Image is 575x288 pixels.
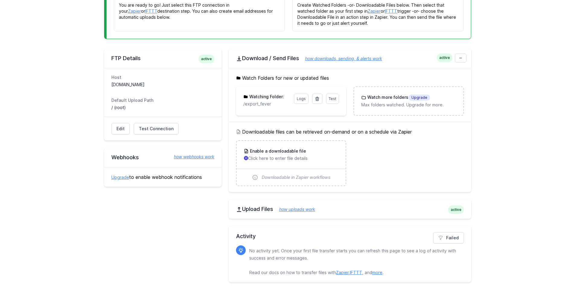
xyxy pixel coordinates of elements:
[111,175,129,180] a: Upgrade
[545,258,568,281] iframe: Drift Widget Chat Controller
[350,270,362,275] a: IFTTT
[244,155,338,161] p: Click here to enter file details
[273,207,315,212] a: how uploads work
[243,101,290,107] p: /export_fever
[236,55,464,62] h2: Download / Send Files
[366,94,430,101] h3: Watch more folders
[448,205,464,214] span: active
[299,56,382,61] a: how downloads, sending, & alerts work
[385,8,397,14] a: IFTTT
[111,55,214,62] h2: FTP Details
[372,270,382,275] a: more
[249,247,459,276] p: No activity yet. Once your first file transfer starts you can refresh this page to see a log of a...
[437,53,452,62] span: active
[336,270,349,275] a: Zapier
[111,105,214,111] dd: / (root)
[262,174,331,180] span: Downloadable in Zapier workflows
[145,8,157,14] a: IFTTT
[104,167,222,187] div: to enable webhook notifications
[111,74,214,80] dt: Host
[236,74,464,82] h5: Watch Folders for new or updated files
[408,95,430,101] span: Upgrade
[111,154,214,161] h2: Webhooks
[361,102,456,108] p: Max folders watched. Upgrade for more.
[249,148,306,154] h3: Enable a downloadable file
[329,96,336,101] span: Test
[248,94,284,100] h3: Watching Folder:
[237,141,346,186] a: Enable a downloadable file Click here to enter file details Downloadable in Zapier workflows
[368,8,381,14] a: Zapier
[326,94,339,104] a: Test
[236,205,464,213] h2: Upload Files
[128,8,141,14] a: Zapier
[134,123,179,134] a: Test Connection
[236,128,464,135] h5: Downloadable files can be retrieved on-demand or on a schedule via Zapier
[199,55,214,63] span: active
[294,94,308,104] a: Logs
[111,82,214,88] dd: [DOMAIN_NAME]
[168,154,214,160] a: how webhooks work
[111,123,130,134] a: Edit
[433,232,464,244] a: Failed
[236,232,464,241] h2: Activity
[139,126,174,132] span: Test Connection
[354,87,463,115] a: Watch more foldersUpgrade Max folders watched. Upgrade for more.
[111,97,214,103] dt: Default Upload Path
